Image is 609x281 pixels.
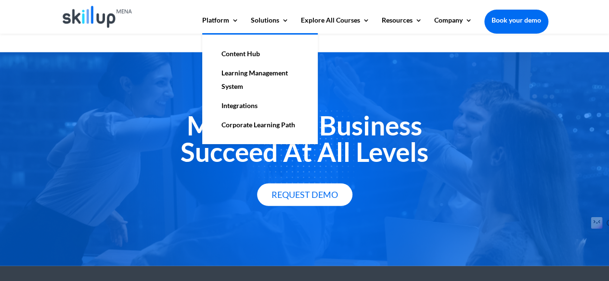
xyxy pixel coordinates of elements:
h2: Make Your Business Succeed At All Levels [61,112,548,170]
a: Content Hub [212,44,308,63]
iframe: Chat Widget [449,177,609,281]
a: Explore All Courses [301,17,370,33]
a: Book your demo [484,10,548,31]
a: Request Demo [257,183,352,206]
img: Skillup Mena [63,6,132,28]
a: Corporate Learning Path [212,115,308,134]
a: Learning Management System [212,63,308,96]
a: Solutions [251,17,289,33]
a: Integrations [212,96,308,115]
a: Resources [382,17,422,33]
a: Platform [202,17,239,33]
a: Company [434,17,472,33]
